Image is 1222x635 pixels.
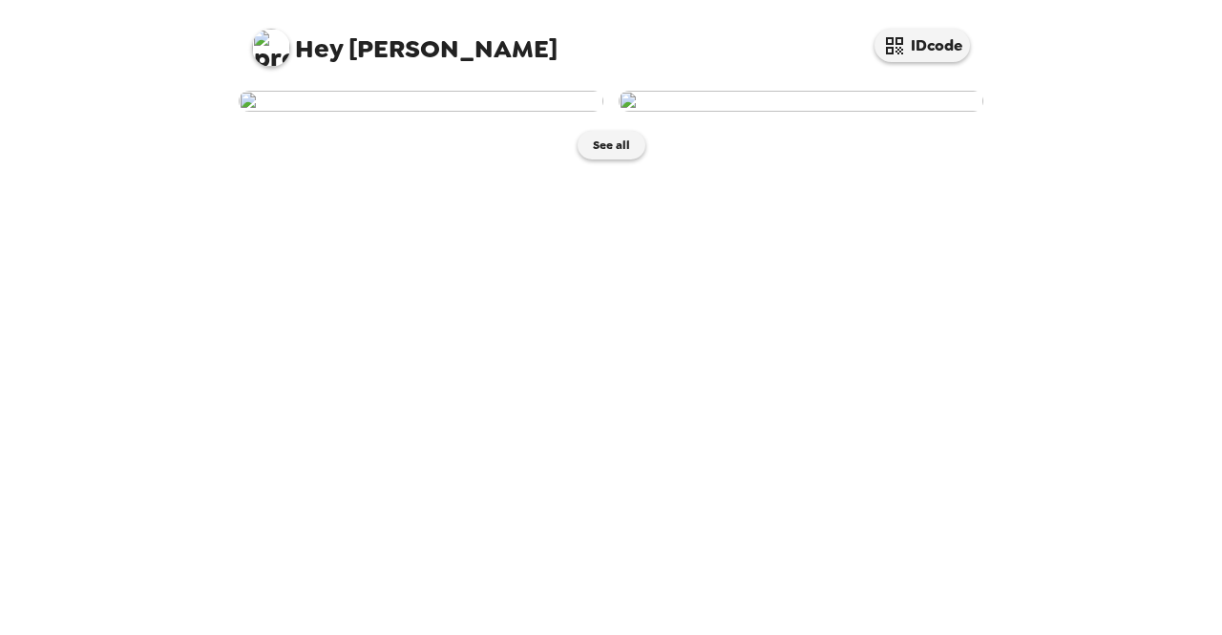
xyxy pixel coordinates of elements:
[295,32,343,66] span: Hey
[252,19,558,62] span: [PERSON_NAME]
[239,91,603,112] img: user-270092
[874,29,970,62] button: IDcode
[578,131,645,159] button: See all
[619,91,983,112] img: user-270091
[252,29,290,67] img: profile pic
